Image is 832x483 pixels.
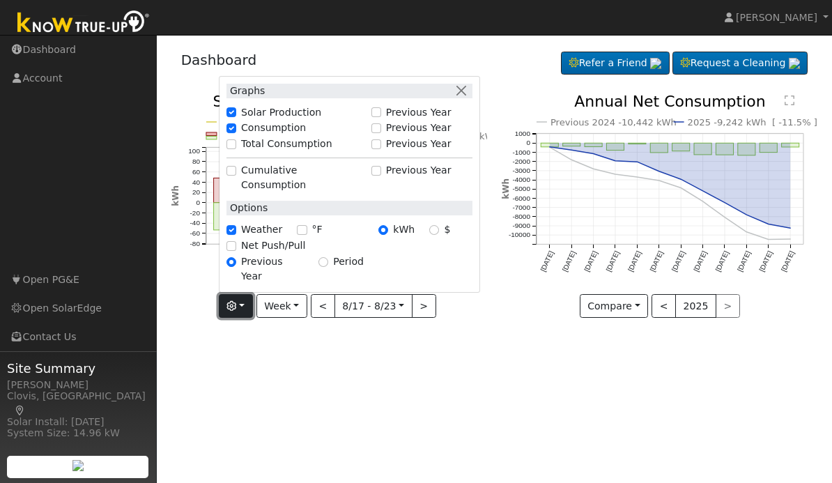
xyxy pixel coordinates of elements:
[723,201,726,204] circle: onclick=""
[636,176,639,178] circle: onclick=""
[716,144,734,155] rect: onclick=""
[675,294,716,318] button: 2025
[371,107,381,117] input: Previous Year
[574,93,766,110] text: Annual Net Consumption
[192,168,200,176] text: 60
[190,240,200,247] text: -80
[789,227,792,230] circle: onclick=""
[746,231,748,233] circle: onclick=""
[7,378,149,392] div: [PERSON_NAME]
[192,189,200,197] text: 20
[190,220,200,227] text: -40
[512,158,530,165] text: -2000
[14,405,26,416] a: Map
[226,139,236,149] input: Total Consumption
[181,52,257,68] a: Dashboard
[512,167,530,174] text: -3000
[386,137,452,151] label: Previous Year
[592,168,595,171] circle: onclick=""
[429,225,439,235] input: $
[512,185,530,193] text: -5000
[526,139,530,147] text: 0
[10,8,157,39] img: Know True-Up
[649,250,665,273] text: [DATE]
[548,146,551,148] circle: onclick=""
[7,389,149,418] div: Clovis, [GEOGRAPHIC_DATA]
[672,52,808,75] a: Request a Cleaning
[688,117,818,128] text: 2025 -9,242 kWh [ -11.5% ]
[241,222,282,237] label: Weather
[512,204,530,211] text: -7000
[256,294,307,318] button: Week
[782,144,799,148] rect: onclick=""
[738,144,755,156] rect: onclick=""
[7,415,149,429] div: Solar Install: [DATE]
[512,194,530,202] text: -6000
[226,166,236,176] input: Cumulative Consumption
[746,214,748,217] circle: onclick=""
[563,144,580,146] rect: onclick=""
[371,123,381,133] input: Previous Year
[650,144,668,153] rect: onclick=""
[585,144,602,147] rect: onclick=""
[789,58,800,69] img: retrieve
[512,222,530,230] text: -9000
[670,250,686,273] text: [DATE]
[334,294,413,318] button: 8/17 - 8/23
[702,190,704,192] circle: onclick=""
[780,250,796,273] text: [DATE]
[758,250,774,273] text: [DATE]
[614,160,617,162] circle: onclick=""
[371,139,381,149] input: Previous Year
[570,159,573,162] circle: onclick=""
[241,238,305,253] label: Net Push/Pull
[190,229,200,237] text: -60
[188,148,200,155] text: 100
[694,144,711,155] rect: onclick=""
[541,144,558,148] rect: onclick=""
[171,185,180,206] text: kWh
[679,178,682,181] circle: onclick=""
[241,254,304,284] label: Previous Year
[658,170,661,173] circle: onclick=""
[192,158,200,165] text: 80
[652,294,676,318] button: <
[789,238,792,240] circle: onclick=""
[386,163,452,178] label: Previous Year
[607,144,624,151] rect: onclick=""
[226,123,236,133] input: Consumption
[444,222,450,237] label: $
[312,222,323,237] label: °F
[371,166,381,176] input: Previous Year
[196,199,200,206] text: 0
[297,225,307,235] input: °F
[213,203,243,230] rect: onclick=""
[658,179,661,182] circle: onclick=""
[386,105,452,120] label: Previous Year
[226,84,265,98] label: Graphs
[515,130,531,137] text: 1000
[550,117,677,128] text: Previous 2024 -10,442 kWh
[241,121,306,136] label: Consumption
[226,225,236,235] input: Weather
[626,250,642,273] text: [DATE]
[226,107,236,117] input: Solar Production
[570,148,573,151] circle: onclick=""
[192,178,200,186] text: 40
[650,58,661,69] img: retrieve
[614,173,617,176] circle: onclick=""
[386,121,452,136] label: Previous Year
[702,200,704,203] circle: onclick=""
[318,257,328,267] input: Period
[213,93,466,110] text: Solar Production vs Consumption
[213,178,243,203] rect: onclick=""
[393,222,415,237] label: kWh
[378,225,388,235] input: kWh
[241,137,332,151] label: Total Consumption
[7,426,149,440] div: System Size: 14.96 kW
[412,294,436,318] button: >
[72,460,84,471] img: retrieve
[580,294,649,318] button: Compare
[785,95,794,106] text: 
